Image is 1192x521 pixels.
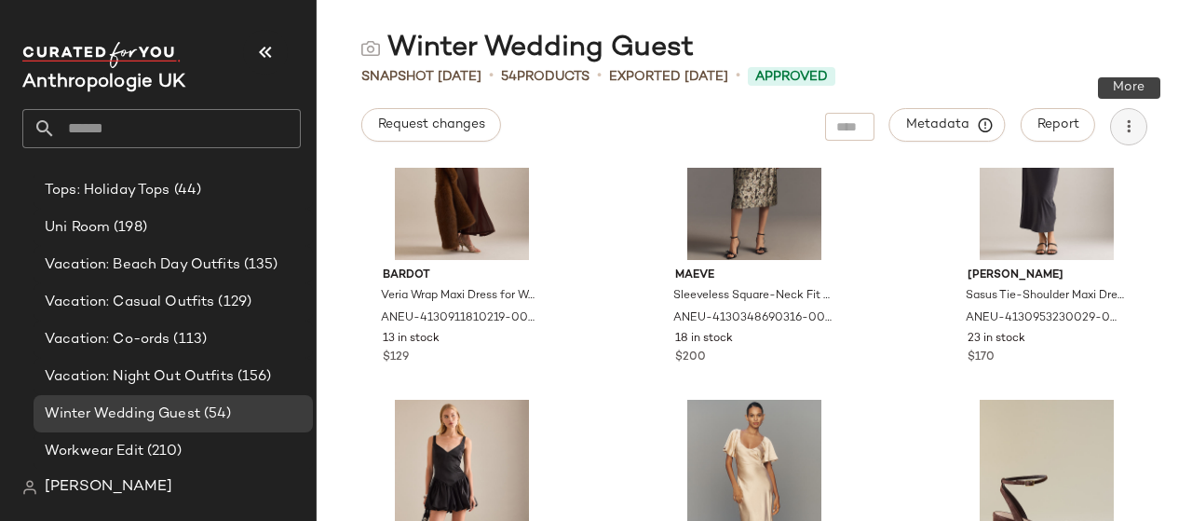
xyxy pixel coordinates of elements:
span: Vacation: Beach Day Outfits [45,254,240,276]
span: Approved [755,67,828,87]
button: Request changes [361,108,501,142]
span: 23 in stock [968,331,1025,348]
span: ANEU-4130953230029-000-001 [966,310,1124,327]
span: $170 [968,350,995,366]
span: ANEU-4130911810219-000-020 [381,310,539,327]
span: Vacation: Co-ords [45,329,169,350]
span: • [736,65,740,88]
span: $200 [675,350,706,366]
span: Workwear Edit [45,441,143,462]
button: Report [1021,108,1095,142]
span: Bardot [383,267,541,284]
img: svg%3e [361,39,380,58]
p: Exported [DATE] [609,67,728,87]
span: (44) [170,180,202,201]
span: [PERSON_NAME] [45,476,172,499]
div: Winter Wedding Guest [361,30,694,67]
span: (135) [240,254,278,276]
span: • [489,65,494,88]
span: 13 in stock [383,331,440,348]
span: (156) [234,366,272,388]
span: Sleeveless Square-Neck Fit & Flare Midi Dress for Women in Green, Polyester, Size Uk 8 by Maeve a... [673,288,832,305]
span: (113) [169,329,207,350]
span: (210) [143,441,183,462]
span: (198) [110,217,147,239]
div: Products [501,67,589,87]
span: Vacation: Night Out Outfits [45,366,234,388]
img: cfy_white_logo.C9jOOHJF.svg [22,42,181,68]
span: [PERSON_NAME] [968,267,1126,284]
span: Vacation: Casual Outfits [45,292,214,313]
span: • [597,65,602,88]
span: ANEU-4130348690316-000-030 [673,310,832,327]
span: Report [1036,117,1079,132]
span: Veria Wrap Maxi Dress for Women in Brown, Polyester/Nylon/Elastane, Size Uk 12 by Bardot at Anthr... [381,288,539,305]
span: 18 in stock [675,331,733,348]
span: Maeve [675,267,833,284]
span: Winter Wedding Guest [45,404,200,425]
span: $129 [383,350,409,366]
span: Sasus Tie-Shoulder Maxi Dress for Women in Black, Polyester/Elastane/Modal, Size Medium by [PERSO... [966,288,1124,305]
button: Metadata [889,108,1006,142]
span: Uni Room [45,217,110,239]
span: Metadata [905,117,990,133]
span: Request changes [377,117,485,132]
span: (54) [200,404,232,425]
span: Tops: Holiday Tops [45,180,170,201]
span: (129) [214,292,251,313]
span: 54 [501,70,517,84]
img: svg%3e [22,480,37,495]
span: Snapshot [DATE] [361,67,481,87]
span: Current Company Name [22,73,185,92]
